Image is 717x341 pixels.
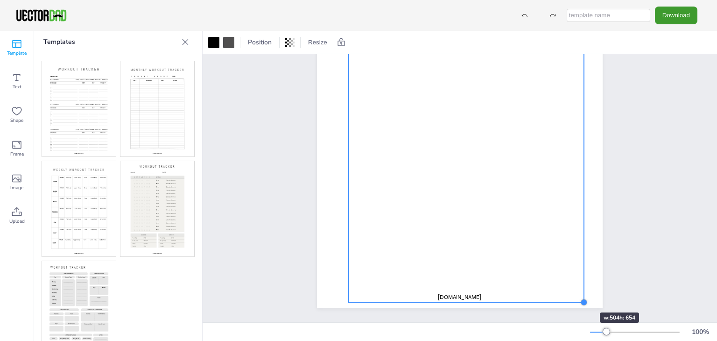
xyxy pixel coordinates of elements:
span: Shape [10,117,23,124]
div: 100 % [689,327,711,336]
span: Upload [9,218,25,225]
img: VectorDad-1.png [15,8,68,22]
span: Template [7,50,27,57]
button: Download [655,7,697,24]
span: Position [246,38,274,47]
button: Resize [304,35,331,50]
span: Image [10,184,23,192]
div: w: 504 h: 654 [600,313,639,323]
img: work2.jpg [120,61,194,156]
p: Templates [43,31,178,53]
span: Frame [10,150,24,158]
input: template name [567,9,650,22]
span: Text [13,83,21,91]
img: work1.jpg [42,61,116,156]
img: work4.jpg [120,161,194,256]
img: work3.jpg [42,161,116,256]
